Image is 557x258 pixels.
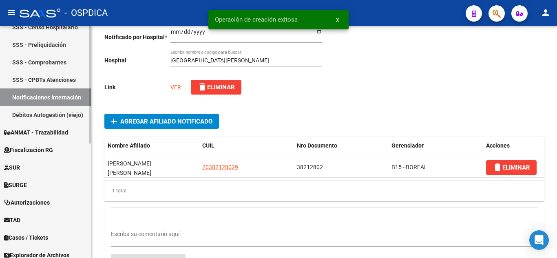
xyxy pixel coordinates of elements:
p: Link [104,83,170,92]
span: VACAFLOR MORALES MARIO EMILIO LEONEL [108,160,151,176]
span: ELIMINAR [493,164,530,171]
span: Eliminar [197,84,235,91]
datatable-header-cell: CUIL [199,137,294,154]
span: - OSPDICA [64,4,108,22]
mat-icon: menu [7,8,16,18]
mat-icon: delete [493,162,502,172]
span: 20382128029 [202,164,238,170]
mat-icon: delete [197,82,207,92]
span: Operación de creación exitosa [215,15,298,24]
span: Autorizaciones [4,198,50,207]
span: ANMAT - Trazabilidad [4,128,68,137]
span: CUIL [202,142,214,149]
span: SURGE [4,181,27,190]
div: 1 total [104,181,544,201]
p: Hospital [104,56,170,65]
span: Acciones [486,142,510,149]
button: x [329,12,345,27]
span: Gerenciador [391,142,424,149]
mat-icon: add [109,117,119,126]
span: Casos / Tickets [4,233,48,242]
a: VER [170,84,181,90]
datatable-header-cell: Acciones [483,137,544,154]
datatable-header-cell: Gerenciador [388,137,483,154]
button: ELIMINAR [486,160,537,175]
mat-icon: person [541,8,550,18]
span: TAD [4,216,20,225]
span: Nombre Afiliado [108,142,150,149]
span: Fiscalización RG [4,146,53,154]
button: Eliminar [191,80,241,95]
button: Agregar Afiliado Notificado [104,114,219,129]
span: Nro Documento [297,142,337,149]
span: 38212802 [297,164,323,170]
span: SUR [4,163,20,172]
span: Agregar Afiliado Notificado [120,118,212,125]
datatable-header-cell: Nro Documento [294,137,388,154]
p: Notificado por Hospital [104,33,170,42]
datatable-header-cell: Nombre Afiliado [104,137,199,154]
span: B15 - BOREAL [391,164,427,170]
span: x [336,16,339,23]
div: Open Intercom Messenger [529,230,549,250]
